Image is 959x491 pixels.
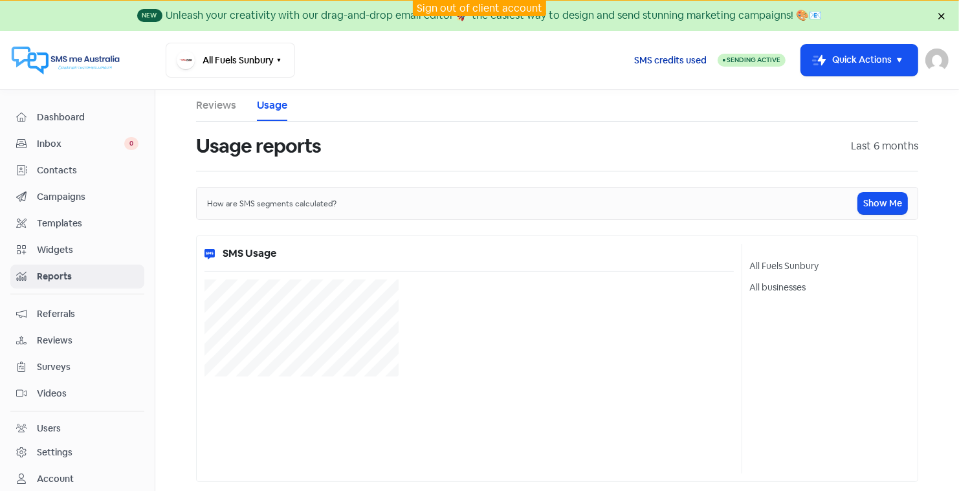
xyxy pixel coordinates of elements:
[166,43,295,78] button: All Fuels Sunbury
[37,472,74,486] div: Account
[196,125,321,167] h1: Usage reports
[801,45,918,76] button: Quick Actions
[37,137,124,151] span: Inbox
[37,446,72,459] div: Settings
[37,270,138,283] span: Reports
[10,441,144,464] a: Settings
[37,334,138,347] span: Reviews
[417,1,542,15] a: Sign out of client account
[750,259,910,273] div: All Fuels Sunbury
[37,190,138,204] span: Campaigns
[623,52,718,66] a: SMS credits used
[10,185,144,209] a: Campaigns
[196,98,236,113] a: Reviews
[851,138,918,154] div: Last 6 months
[727,56,780,64] span: Sending Active
[718,52,786,68] a: Sending Active
[10,302,144,326] a: Referrals
[925,49,949,72] img: User
[10,417,144,441] a: Users
[257,98,287,113] a: Usage
[10,105,144,129] a: Dashboard
[37,307,138,321] span: Referrals
[37,422,61,435] div: Users
[858,193,907,214] button: Show Me
[10,265,144,289] a: Reports
[37,111,138,124] span: Dashboard
[37,164,138,177] span: Contacts
[10,158,144,182] a: Contacts
[37,243,138,257] span: Widgets
[207,198,858,210] div: How are SMS segments calculated?
[10,382,144,406] a: Videos
[10,467,144,491] a: Account
[37,217,138,230] span: Templates
[750,281,910,294] div: All businesses
[634,54,707,67] span: SMS credits used
[10,212,144,235] a: Templates
[10,355,144,379] a: Surveys
[37,360,138,374] span: Surveys
[124,137,138,150] span: 0
[10,132,144,156] a: Inbox 0
[10,329,144,353] a: Reviews
[10,238,144,262] a: Widgets
[37,387,138,400] span: Videos
[223,244,276,263] h5: SMS Usage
